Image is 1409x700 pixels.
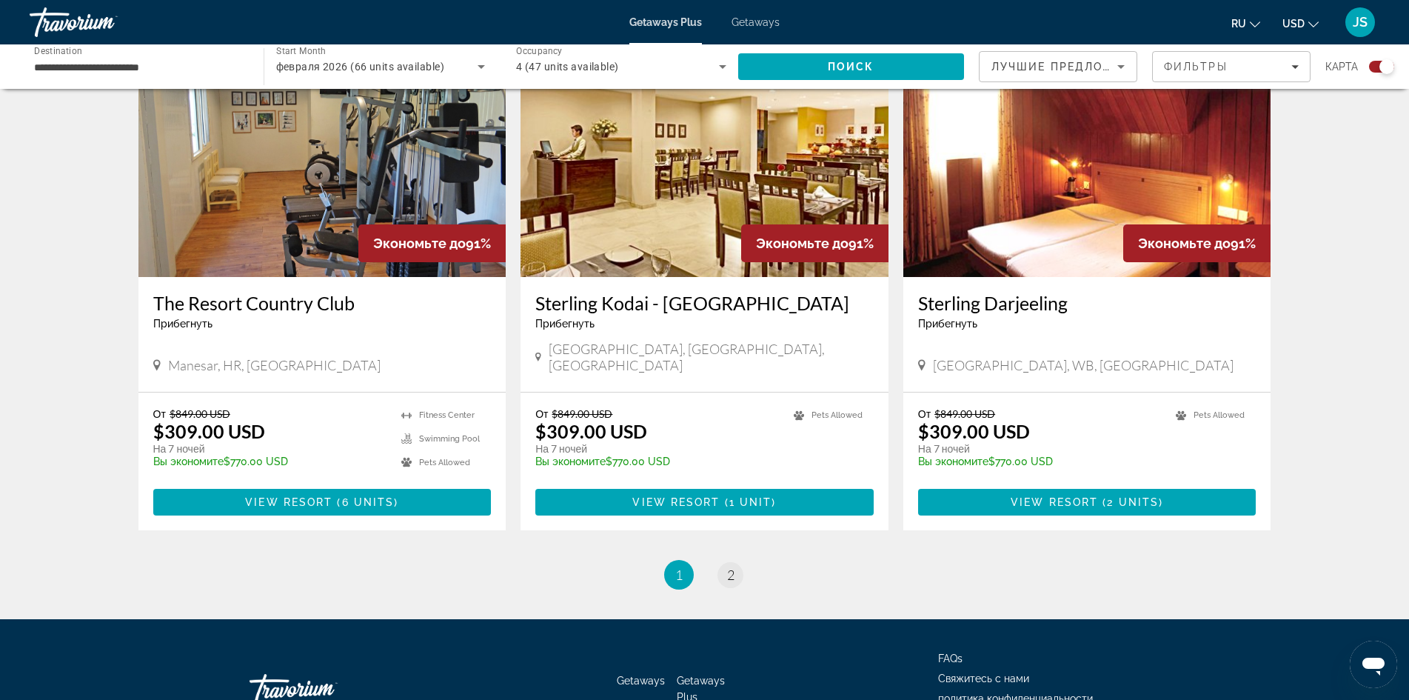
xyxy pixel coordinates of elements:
span: карта [1325,56,1358,77]
span: 1 [675,567,683,583]
button: Filters [1152,51,1311,82]
span: От [535,407,548,420]
div: 91% [741,224,888,262]
span: 6 units [342,496,395,508]
button: User Menu [1341,7,1379,38]
button: View Resort(6 units) [153,489,492,516]
span: 1 unit [729,496,772,508]
span: USD [1282,18,1305,30]
span: Экономьте до [756,236,849,251]
p: $309.00 USD [918,420,1030,442]
span: Occupancy [516,46,563,56]
span: Pets Allowed [1194,410,1245,420]
span: Swimming Pool [419,434,480,444]
img: Sterling Darjeeling [903,40,1271,277]
input: Select destination [34,59,244,76]
p: $770.00 USD [918,456,1162,467]
span: Прибегнуть [153,318,212,330]
a: The Resort Country Club [153,292,492,314]
span: 4 (47 units available) [516,61,619,73]
div: 91% [358,224,506,262]
button: Change currency [1282,13,1319,34]
span: ru [1231,18,1246,30]
span: Start Month [276,46,326,56]
span: $849.00 USD [170,407,230,420]
div: 91% [1123,224,1271,262]
span: Поиск [828,61,874,73]
span: View Resort [245,496,332,508]
a: FAQs [938,653,963,664]
p: На 7 ночей [918,442,1162,456]
span: Pets Allowed [811,410,863,420]
mat-select: Sort by [991,58,1125,76]
span: Лучшие предложения [991,61,1149,73]
a: Travorium [30,3,178,41]
p: На 7 ночей [535,442,779,456]
span: Pets Allowed [419,458,470,467]
span: Экономьте до [373,236,466,251]
span: 2 units [1107,496,1159,508]
button: Change language [1231,13,1260,34]
span: ( ) [720,496,777,508]
span: ( ) [332,496,398,508]
nav: Pagination [138,560,1271,590]
img: Sterling Kodai - Lake [521,40,888,277]
span: От [918,407,931,420]
p: $309.00 USD [535,420,647,442]
span: View Resort [1011,496,1098,508]
a: Sterling Darjeeling [918,292,1256,314]
span: Вы экономите [918,456,988,467]
p: На 7 ночей [153,442,387,456]
a: Sterling Kodai - [GEOGRAPHIC_DATA] [535,292,874,314]
iframe: Кнопка запуска окна обмена сообщениями [1350,641,1397,688]
button: View Resort(1 unit) [535,489,874,516]
span: Фильтры [1164,61,1228,73]
img: The Resort Country Club [138,40,506,277]
span: [GEOGRAPHIC_DATA], [GEOGRAPHIC_DATA], [GEOGRAPHIC_DATA] [549,341,874,373]
span: View Resort [632,496,720,508]
span: [GEOGRAPHIC_DATA], WB, [GEOGRAPHIC_DATA] [933,357,1234,373]
span: Вы экономите [535,456,606,467]
a: Getaways [617,675,665,687]
a: Свяжитесь с нами [938,673,1029,684]
span: Destination [34,45,82,56]
span: Экономьте до [1138,236,1231,251]
span: $849.00 USD [934,407,995,420]
span: Вы экономите [153,456,224,467]
span: Прибегнуть [918,318,977,330]
button: View Resort(2 units) [918,489,1256,516]
span: Manesar, HR, [GEOGRAPHIC_DATA] [168,357,381,373]
span: От [153,407,166,420]
span: Прибегнуть [535,318,595,330]
span: ( ) [1098,496,1163,508]
a: Getaways Plus [629,16,702,28]
a: Getaways [732,16,780,28]
p: $770.00 USD [535,456,779,467]
span: Fitness Center [419,410,475,420]
span: JS [1353,15,1368,30]
span: февраля 2026 (66 units available) [276,61,444,73]
span: $849.00 USD [552,407,612,420]
p: $770.00 USD [153,456,387,467]
p: $309.00 USD [153,420,265,442]
span: 2 [727,567,734,583]
button: Search [738,53,965,80]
